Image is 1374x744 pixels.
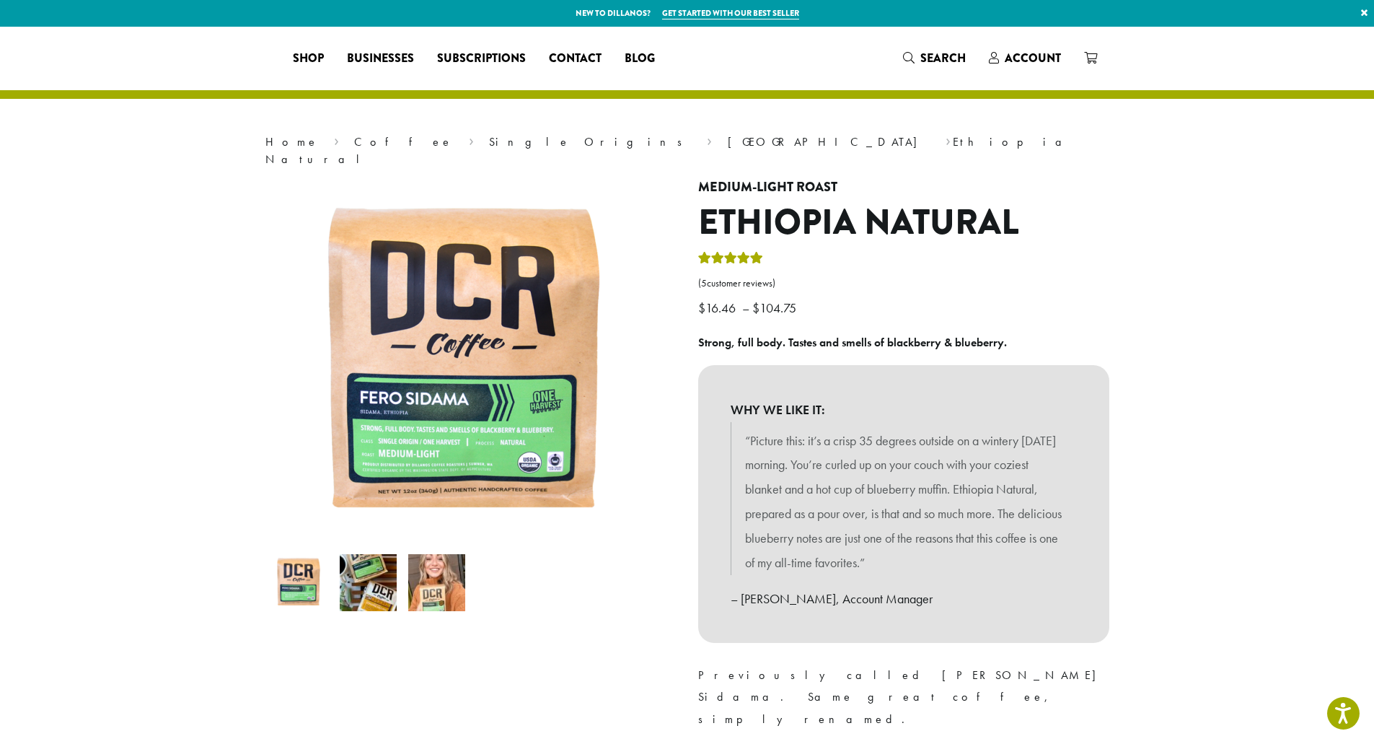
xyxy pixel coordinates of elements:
[408,554,465,611] img: Ethiopia Natural - Image 3
[698,250,763,271] div: Rated 5.00 out of 5
[1005,50,1061,66] span: Account
[731,398,1077,422] b: WHY WE LIKE IT:
[698,335,1007,350] b: Strong, full body. Tastes and smells of blackberry & blueberry.
[489,134,692,149] a: Single Origins
[293,50,324,68] span: Shop
[698,665,1109,730] p: Previously called [PERSON_NAME] Sidama. Same great coffee, simply renamed.
[340,554,397,611] img: Ethiopia Natural - Image 2
[752,299,800,316] bdi: 104.75
[347,50,414,68] span: Businesses
[334,128,339,151] span: ›
[281,47,335,70] a: Shop
[698,299,705,316] span: $
[891,46,977,70] a: Search
[742,299,749,316] span: –
[698,202,1109,244] h1: Ethiopia Natural
[265,134,1109,168] nav: Breadcrumb
[271,554,328,611] img: Fero Sidama by Dillanos Coffee Roasters
[265,134,319,149] a: Home
[549,50,602,68] span: Contact
[920,50,966,66] span: Search
[745,429,1062,575] p: “Picture this: it’s a crisp 35 degrees outside on a wintery [DATE] morning. You’re curled up on y...
[731,587,1077,611] p: – [PERSON_NAME], Account Manager
[698,276,1109,291] a: (5customer reviews)
[662,7,799,19] a: Get started with our best seller
[469,128,474,151] span: ›
[752,299,759,316] span: $
[946,128,951,151] span: ›
[354,134,453,149] a: Coffee
[701,277,707,289] span: 5
[698,299,739,316] bdi: 16.46
[698,180,1109,196] h4: Medium-Light Roast
[728,134,930,149] a: [GEOGRAPHIC_DATA]
[625,50,655,68] span: Blog
[707,128,712,151] span: ›
[437,50,526,68] span: Subscriptions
